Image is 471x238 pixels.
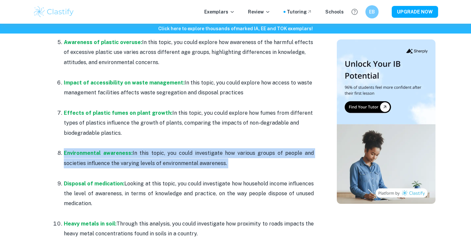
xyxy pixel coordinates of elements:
a: Heavy metals in soil: [64,221,116,227]
p: In this topic, you could explore how fumes from different types of plastics influence the growth ... [64,108,314,138]
button: UPGRADE NOW [392,6,438,18]
p: Review [248,8,270,15]
button: EB [365,5,379,18]
p: In this topic, you could explore how access to waste management facilities affects waste segregat... [64,78,314,98]
a: Tutoring [287,8,312,15]
h6: Click here to explore thousands of marked IA, EE and TOK exemplars ! [1,25,470,32]
p: In this topic, you could explore how awareness of the harmful effects of excessive plastic use va... [64,37,314,67]
p: Exemplars [204,8,235,15]
a: Awareness of plastic overuse: [64,39,142,45]
h6: EB [368,8,376,15]
a: Environmental awareness: [64,150,133,156]
p: In this topic, you could investigate how various groups of people and societies influence the var... [64,148,314,168]
img: Thumbnail [337,39,435,204]
a: Impact of accessibility on waste management: [64,80,185,86]
a: Disposal of medication: [64,180,124,187]
p: Looking at this topic, you could investigate how household income influences the level of awarene... [64,179,314,209]
a: Schools [325,8,344,15]
img: Clastify logo [33,5,75,18]
button: Help and Feedback [349,6,360,17]
a: Effects of plastic fumes on plant growth: [64,110,172,116]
